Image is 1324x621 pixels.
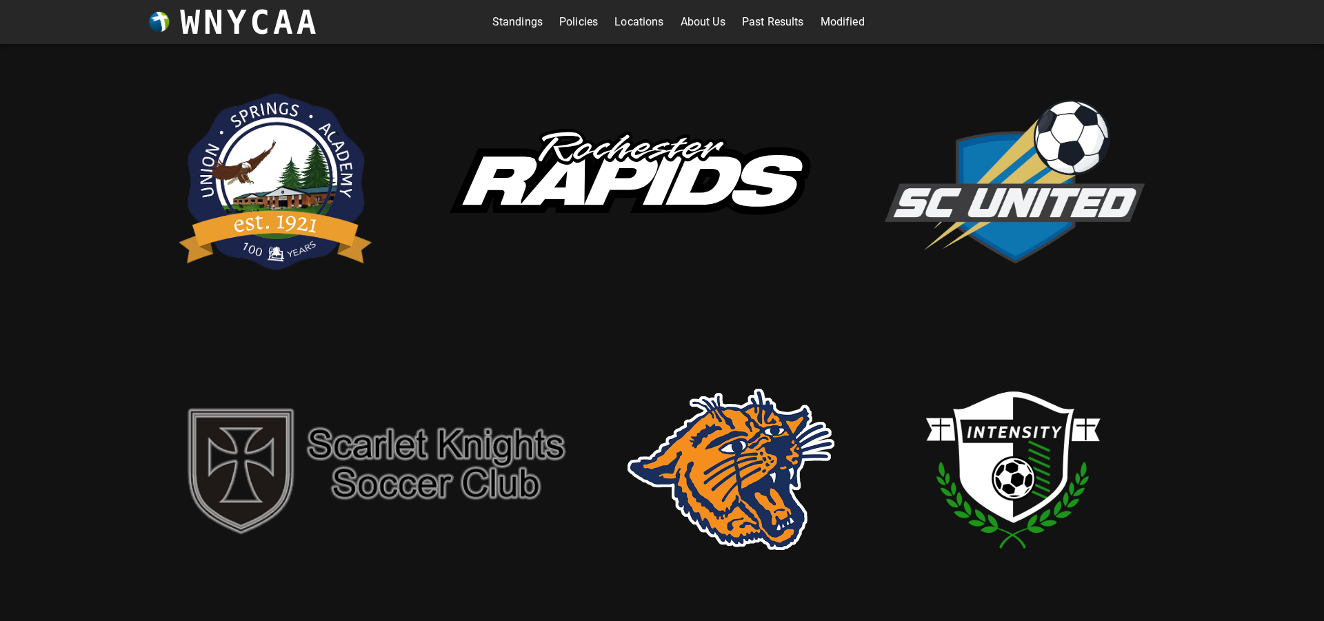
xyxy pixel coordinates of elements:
[172,395,586,544] img: sk.png
[681,11,725,33] a: About Us
[492,11,543,33] a: Standings
[149,12,170,32] img: wnycaaBall.png
[742,11,804,33] a: Past Results
[614,11,663,33] a: Locations
[876,85,1152,273] img: scUnited.png
[876,332,1152,607] img: intensity.png
[421,102,834,255] img: rapids.svg
[180,3,319,41] h3: WNYCAA
[172,72,379,285] img: usa.png
[821,11,865,33] a: Modified
[628,389,834,550] img: rsd.png
[559,11,598,33] a: Policies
